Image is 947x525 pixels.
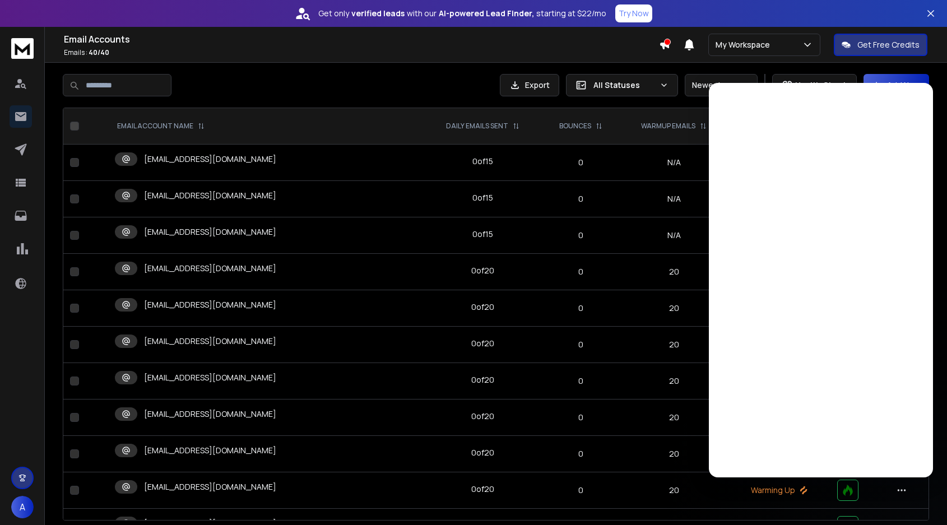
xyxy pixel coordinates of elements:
td: N/A [620,145,728,181]
button: A [11,496,34,518]
button: Export [500,74,559,96]
div: 0 of 15 [472,156,493,167]
iframe: Intercom live chat [906,486,933,513]
td: 20 [620,254,728,290]
div: EMAIL ACCOUNT NAME [117,122,205,131]
p: Get only with our starting at $22/mo [318,8,606,19]
p: [EMAIL_ADDRESS][DOMAIN_NAME] [144,408,276,420]
button: Newest [685,74,758,96]
td: 20 [620,436,728,472]
div: 0 of 20 [471,447,494,458]
td: 20 [620,290,728,327]
div: 0 of 15 [472,229,493,240]
p: [EMAIL_ADDRESS][DOMAIN_NAME] [144,372,276,383]
div: 0 of 20 [471,484,494,495]
div: 0 of 20 [471,338,494,349]
strong: verified leads [351,8,405,19]
span: 40 / 40 [89,48,109,57]
p: [EMAIL_ADDRESS][DOMAIN_NAME] [144,299,276,310]
p: WARMUP EMAILS [641,122,695,131]
p: 0 [548,375,613,387]
iframe: Intercom live chat [709,83,933,477]
p: [EMAIL_ADDRESS][DOMAIN_NAME] [144,154,276,165]
p: [EMAIL_ADDRESS][DOMAIN_NAME] [144,336,276,347]
p: 0 [548,448,613,459]
td: 20 [620,399,728,436]
td: 20 [620,363,728,399]
td: 20 [620,472,728,509]
p: [EMAIL_ADDRESS][DOMAIN_NAME] [144,226,276,238]
p: All Statuses [593,80,655,91]
p: Warming Up [735,485,824,496]
button: Try Now [615,4,652,22]
p: 0 [548,230,613,241]
button: Health Check [772,74,857,96]
p: [EMAIL_ADDRESS][DOMAIN_NAME] [144,445,276,456]
p: My Workspace [716,39,774,50]
p: 0 [548,266,613,277]
p: Get Free Credits [857,39,920,50]
p: Try Now [619,8,649,19]
td: 20 [620,327,728,363]
div: 0 of 20 [471,411,494,422]
button: Get Free Credits [834,34,927,56]
div: 0 of 20 [471,374,494,385]
p: 0 [548,412,613,423]
div: 0 of 20 [471,265,494,276]
div: 0 of 20 [471,301,494,313]
p: 0 [548,303,613,314]
p: BOUNCES [559,122,591,131]
div: 0 of 15 [472,192,493,203]
p: DAILY EMAILS SENT [446,122,508,131]
button: Add New [864,74,929,96]
p: 0 [548,339,613,350]
p: [EMAIL_ADDRESS][DOMAIN_NAME] [144,190,276,201]
p: Emails : [64,48,659,57]
h1: Email Accounts [64,32,659,46]
p: [EMAIL_ADDRESS][DOMAIN_NAME] [144,481,276,493]
p: 0 [548,193,613,205]
strong: AI-powered Lead Finder, [439,8,534,19]
td: N/A [620,217,728,254]
p: Health Check [795,80,847,91]
p: 0 [548,485,613,496]
img: logo [11,38,34,59]
p: [EMAIL_ADDRESS][DOMAIN_NAME] [144,263,276,274]
p: 0 [548,157,613,168]
td: N/A [620,181,728,217]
